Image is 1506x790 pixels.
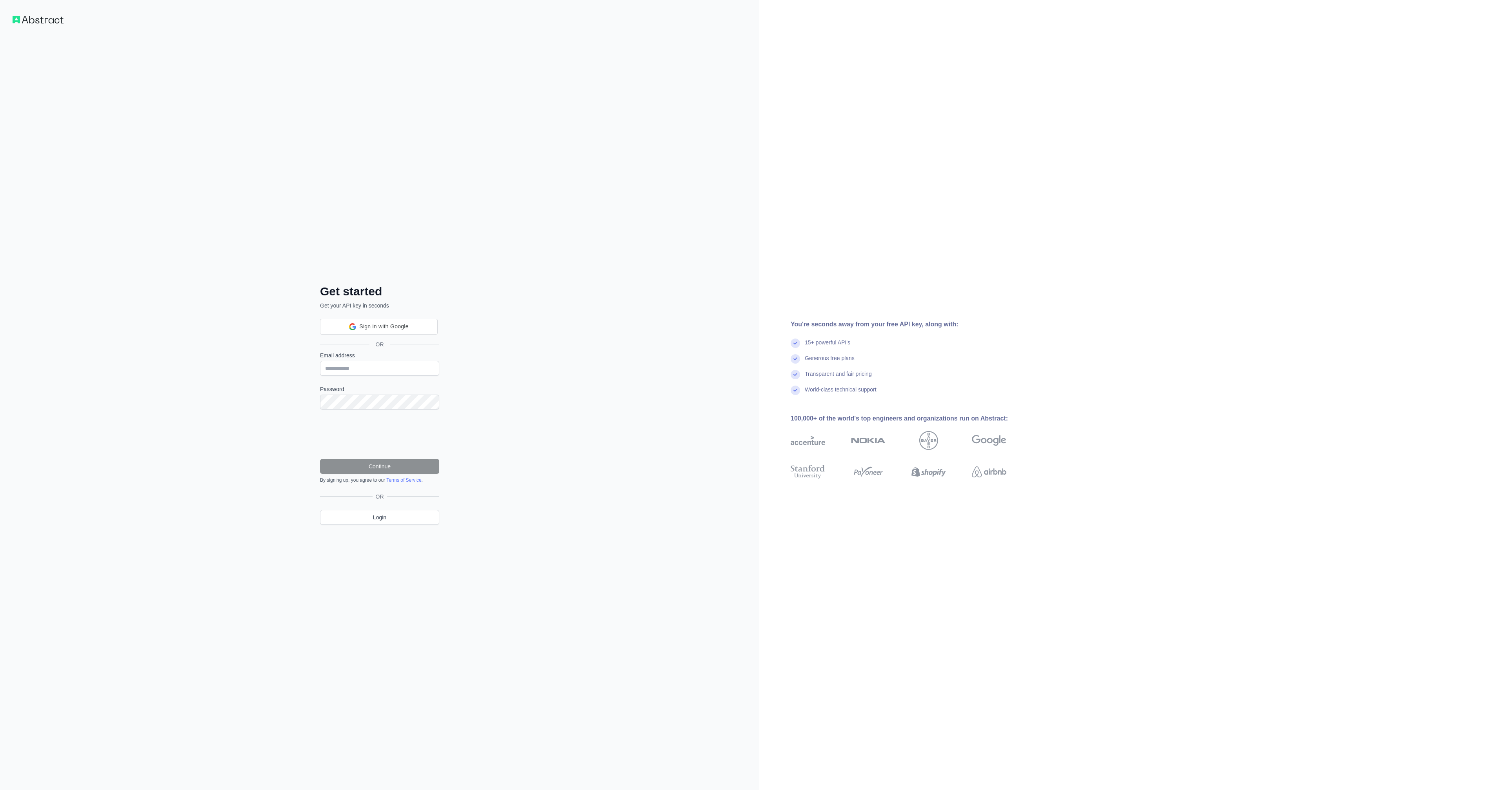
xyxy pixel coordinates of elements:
img: payoneer [851,463,886,481]
span: Sign in with Google [359,322,408,331]
div: Generous free plans [805,354,855,370]
div: World-class technical support [805,386,877,401]
div: Transparent and fair pricing [805,370,872,386]
h2: Get started [320,284,439,299]
a: Login [320,510,439,525]
img: bayer [919,431,938,450]
img: airbnb [972,463,1006,481]
div: Sign in with Google [320,319,438,335]
label: Password [320,385,439,393]
div: You're seconds away from your free API key, along with: [791,320,1031,329]
iframe: reCAPTCHA [320,419,439,450]
img: check mark [791,386,800,395]
div: 100,000+ of the world's top engineers and organizations run on Abstract: [791,414,1031,423]
img: nokia [851,431,886,450]
img: Workflow [13,16,64,24]
img: shopify [911,463,946,481]
img: check mark [791,354,800,364]
img: google [972,431,1006,450]
label: Email address [320,351,439,359]
div: By signing up, you agree to our . [320,477,439,483]
span: OR [369,340,390,348]
p: Get your API key in seconds [320,302,439,309]
img: stanford university [791,463,825,481]
img: check mark [791,339,800,348]
div: 15+ powerful API's [805,339,850,354]
span: OR [373,493,387,501]
button: Continue [320,459,439,474]
a: Terms of Service [386,477,421,483]
img: accenture [791,431,825,450]
img: check mark [791,370,800,379]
